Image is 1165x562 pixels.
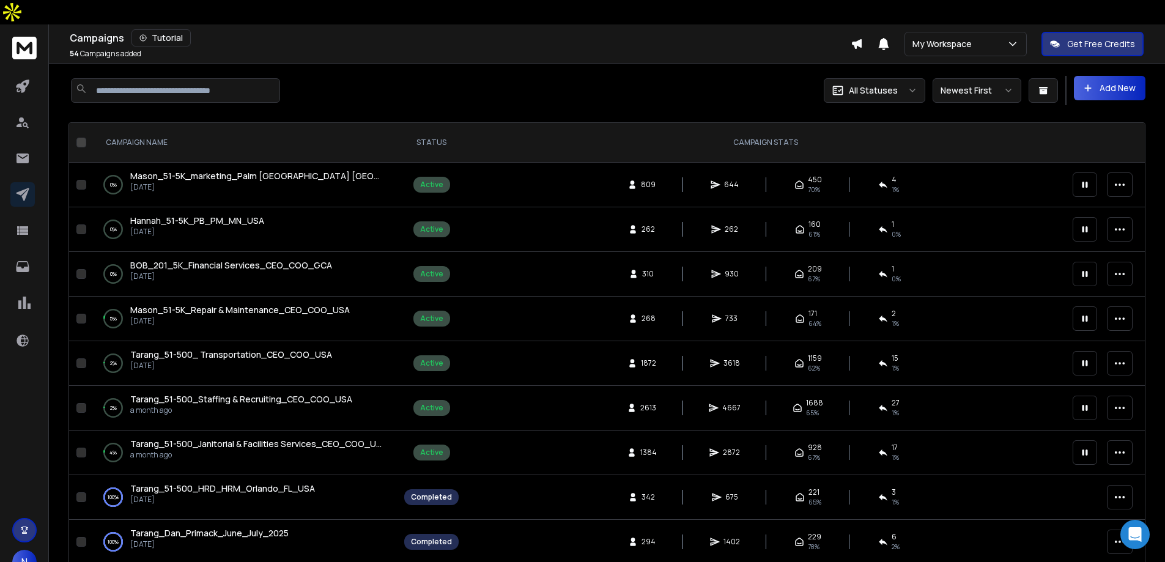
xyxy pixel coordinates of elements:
[892,542,900,552] span: 2 %
[892,185,899,194] span: 1 %
[130,215,264,227] a: Hannah_51-5K_PB_PM_MN_USA
[725,224,738,234] span: 262
[91,252,397,297] td: 0%BOB_201_5K_Financial Services_CEO_COO_GCA[DATE]
[110,357,117,369] p: 2 %
[130,495,315,505] p: [DATE]
[91,431,397,475] td: 4%Tarang_51-500_Janitorial & Facilities Services_CEO_COO_USAa month ago
[892,497,899,507] span: 1 %
[130,539,289,549] p: [DATE]
[70,48,79,59] span: 54
[108,491,119,503] p: 100 %
[808,443,822,453] span: 928
[130,227,264,237] p: [DATE]
[130,170,385,182] a: Mason_51-5K_marketing_Palm [GEOGRAPHIC_DATA] [GEOGRAPHIC_DATA]
[892,309,896,319] span: 2
[808,363,820,373] span: 62 %
[808,487,819,497] span: 221
[642,537,656,547] span: 294
[892,274,901,284] span: 0 %
[420,180,443,190] div: Active
[130,272,332,281] p: [DATE]
[892,264,894,274] span: 1
[91,297,397,341] td: 5%Mason_51-5K_Repair & Maintenance_CEO_COO_USA[DATE]
[110,402,117,414] p: 2 %
[892,363,899,373] span: 1 %
[130,304,350,316] a: Mason_51-5K_Repair & Maintenance_CEO_COO_USA
[1067,38,1135,50] p: Get Free Credits
[642,492,655,502] span: 342
[808,542,819,552] span: 78 %
[420,358,443,368] div: Active
[110,268,117,280] p: 0 %
[723,358,740,368] span: 3618
[130,483,315,494] span: Tarang_51-500_HRD_HRM_Orlando_FL_USA
[725,492,738,502] span: 675
[892,532,897,542] span: 6
[892,408,899,418] span: 1 %
[641,358,656,368] span: 1872
[109,446,117,459] p: 4 %
[130,361,332,371] p: [DATE]
[933,78,1021,103] button: Newest First
[912,38,977,50] p: My Workspace
[725,269,739,279] span: 930
[892,398,900,408] span: 27
[722,403,741,413] span: 4667
[110,179,117,191] p: 0 %
[808,353,822,363] span: 1159
[892,443,898,453] span: 17
[892,229,901,239] span: 0 %
[397,123,466,163] th: STATUS
[892,175,897,185] span: 4
[640,403,656,413] span: 2613
[420,448,443,457] div: Active
[723,448,740,457] span: 2872
[91,475,397,520] td: 100%Tarang_51-500_HRD_HRM_Orlando_FL_USA[DATE]
[849,84,898,97] p: All Statuses
[892,220,894,229] span: 1
[130,527,289,539] a: Tarang_Dan_Primack_June_July_2025
[130,405,352,415] p: a month ago
[420,269,443,279] div: Active
[808,220,821,229] span: 160
[808,264,822,274] span: 209
[130,259,332,272] a: BOB_201_5K_Financial Services_CEO_COO_GCA
[808,309,817,319] span: 171
[130,170,443,182] span: Mason_51-5K_marketing_Palm [GEOGRAPHIC_DATA] [GEOGRAPHIC_DATA]
[1074,76,1145,100] button: Add New
[131,29,191,46] button: Tutorial
[723,537,740,547] span: 1402
[420,403,443,413] div: Active
[91,386,397,431] td: 2%Tarang_51-500_Staffing & Recruiting_CEO_COO_USAa month ago
[642,314,656,324] span: 268
[130,215,264,226] span: Hannah_51-5K_PB_PM_MN_USA
[808,229,820,239] span: 61 %
[411,492,452,502] div: Completed
[808,453,820,462] span: 67 %
[130,393,352,405] a: Tarang_51-500_Staffing & Recruiting_CEO_COO_USA
[892,319,899,328] span: 1 %
[91,163,397,207] td: 0%Mason_51-5K_marketing_Palm [GEOGRAPHIC_DATA] [GEOGRAPHIC_DATA][DATE]
[109,312,117,325] p: 5 %
[640,448,657,457] span: 1384
[466,123,1065,163] th: CAMPAIGN STATS
[1041,32,1144,56] button: Get Free Credits
[91,341,397,386] td: 2%Tarang_51-500_ Transportation_CEO_COO_USA[DATE]
[725,314,738,324] span: 733
[1120,520,1150,549] div: Open Intercom Messenger
[808,274,820,284] span: 67 %
[892,453,899,462] span: 1 %
[420,224,443,234] div: Active
[108,536,119,548] p: 100 %
[808,319,821,328] span: 64 %
[642,269,654,279] span: 310
[130,483,315,495] a: Tarang_51-500_HRD_HRM_Orlando_FL_USA
[91,207,397,252] td: 0%Hannah_51-5K_PB_PM_MN_USA[DATE]
[130,349,332,360] span: Tarang_51-500_ Transportation_CEO_COO_USA
[808,532,821,542] span: 229
[808,497,821,507] span: 65 %
[808,185,820,194] span: 70 %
